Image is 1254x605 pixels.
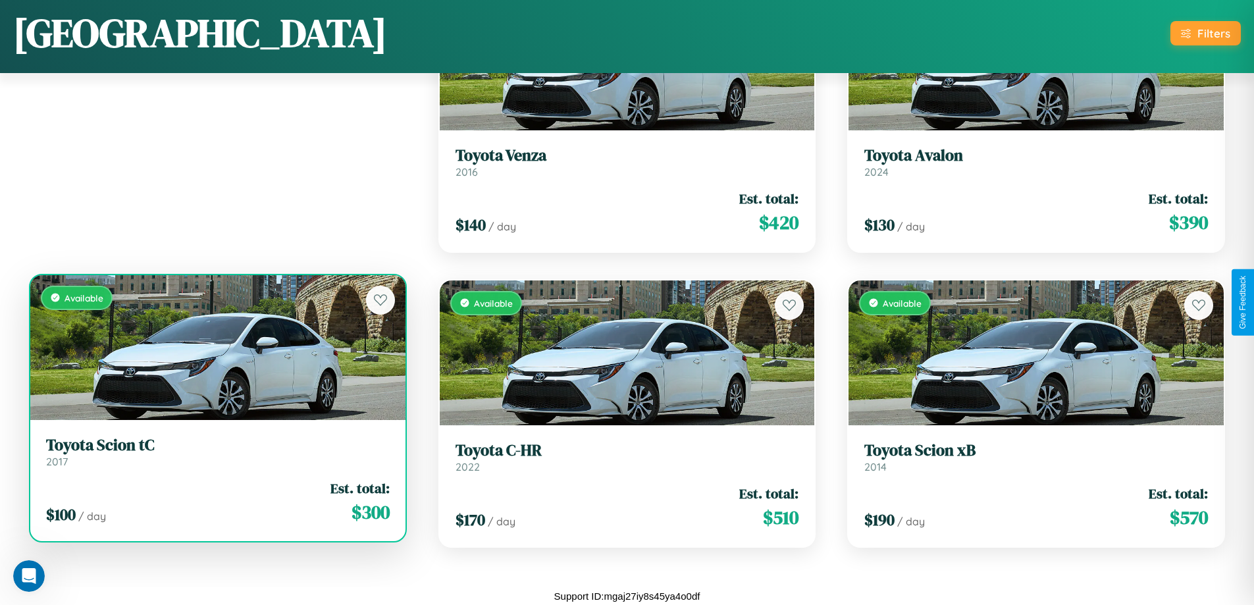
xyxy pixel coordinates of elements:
span: $ 510 [763,504,798,531]
span: $ 300 [352,499,390,525]
h3: Toyota Venza [456,146,799,165]
span: Available [883,298,922,309]
span: / day [78,510,106,523]
span: 2022 [456,460,480,473]
span: / day [897,515,925,528]
span: / day [488,220,516,233]
span: Est. total: [739,484,798,503]
span: $ 390 [1169,209,1208,236]
h3: Toyota Avalon [864,146,1208,165]
h3: Toyota Scion tC [46,436,390,455]
span: Est. total: [1149,189,1208,208]
span: 2024 [864,165,889,178]
a: Toyota Scion xB2014 [864,441,1208,473]
span: Est. total: [1149,484,1208,503]
span: Est. total: [739,189,798,208]
a: Toyota Avalon2024 [864,146,1208,178]
a: Toyota C-HR2022 [456,441,799,473]
span: $ 420 [759,209,798,236]
span: 2016 [456,165,478,178]
a: Toyota Scion tC2017 [46,436,390,468]
h3: Toyota Scion xB [864,441,1208,460]
button: Filters [1170,21,1241,45]
p: Support ID: mgaj27iy8s45ya4o0df [554,587,700,605]
span: $ 140 [456,214,486,236]
span: 2017 [46,455,68,468]
span: $ 100 [46,504,76,525]
span: $ 190 [864,509,895,531]
span: 2014 [864,460,887,473]
span: $ 170 [456,509,485,531]
iframe: Intercom live chat [13,560,45,592]
span: / day [488,515,515,528]
div: Filters [1197,26,1230,40]
span: $ 570 [1170,504,1208,531]
span: / day [897,220,925,233]
span: Available [474,298,513,309]
div: Give Feedback [1238,276,1247,329]
span: Est. total: [330,479,390,498]
h1: [GEOGRAPHIC_DATA] [13,6,387,60]
span: Available [65,292,103,303]
a: Toyota Venza2016 [456,146,799,178]
span: $ 130 [864,214,895,236]
h3: Toyota C-HR [456,441,799,460]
